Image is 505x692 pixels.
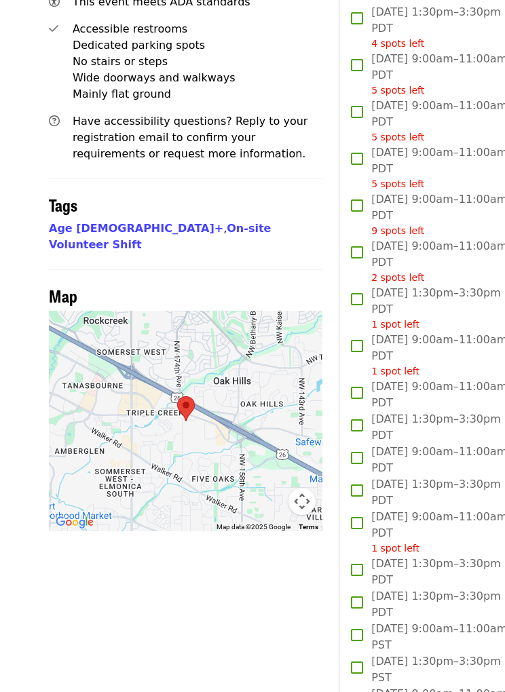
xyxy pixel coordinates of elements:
[333,132,386,143] span: 5 spots left
[333,510,472,556] span: [DATE] 9:00am–11:00am PDT
[11,193,39,217] span: Tags
[333,332,472,379] span: [DATE] 9:00am–11:00am PDT
[333,556,472,589] span: [DATE] 1:30pm–3:30pm PDT
[333,145,472,192] span: [DATE] 9:00am–11:00am PDT
[333,320,381,330] span: 1 spot left
[250,488,278,516] button: Map camera controls
[333,366,381,377] span: 1 spot left
[333,543,381,554] span: 1 spot left
[333,98,472,145] span: [DATE] 9:00am–11:00am PDT
[333,444,472,477] span: [DATE] 9:00am–11:00am PDT
[333,5,472,52] span: [DATE] 1:30pm–3:30pm PDT
[261,524,280,531] a: Terms (opens in new tab)
[333,379,472,412] span: [DATE] 9:00am–11:00am PDT
[14,514,59,532] img: Google
[11,284,39,308] span: Map
[333,477,472,510] span: [DATE] 1:30pm–3:30pm PDT
[35,54,284,71] div: No stairs or steps
[333,52,472,98] span: [DATE] 9:00am–11:00am PDT
[333,179,386,190] span: 5 spots left
[179,524,252,531] span: Map data ©2025 Google
[35,38,284,54] div: Dedicated parking spots
[333,286,472,332] span: [DATE] 1:30pm–3:30pm PDT
[11,223,185,235] a: Age [DEMOGRAPHIC_DATA]+
[333,226,386,237] span: 9 spots left
[35,71,284,87] div: Wide doorways and walkways
[333,412,472,444] span: [DATE] 1:30pm–3:30pm PDT
[333,589,472,621] span: [DATE] 1:30pm–3:30pm PDT
[333,39,386,50] span: 4 spots left
[11,223,233,252] a: On-site Volunteer Shift
[333,273,386,284] span: 2 spots left
[35,22,284,38] div: Accessible restrooms
[333,85,386,96] span: 5 spots left
[333,192,472,239] span: [DATE] 9:00am–11:00am PDT
[14,514,59,532] a: Open this area in Google Maps (opens a new window)
[11,223,189,235] span: ,
[35,115,269,161] span: Have accessibility questions? Reply to your registration email to confirm your requirements or re...
[333,654,472,687] span: [DATE] 1:30pm–3:30pm PST
[333,621,472,654] span: [DATE] 9:00am–11:00am PST
[333,239,472,286] span: [DATE] 9:00am–11:00am PDT
[11,23,20,36] i: check icon
[35,87,284,103] div: Mainly flat ground
[11,115,22,128] i: question-circle icon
